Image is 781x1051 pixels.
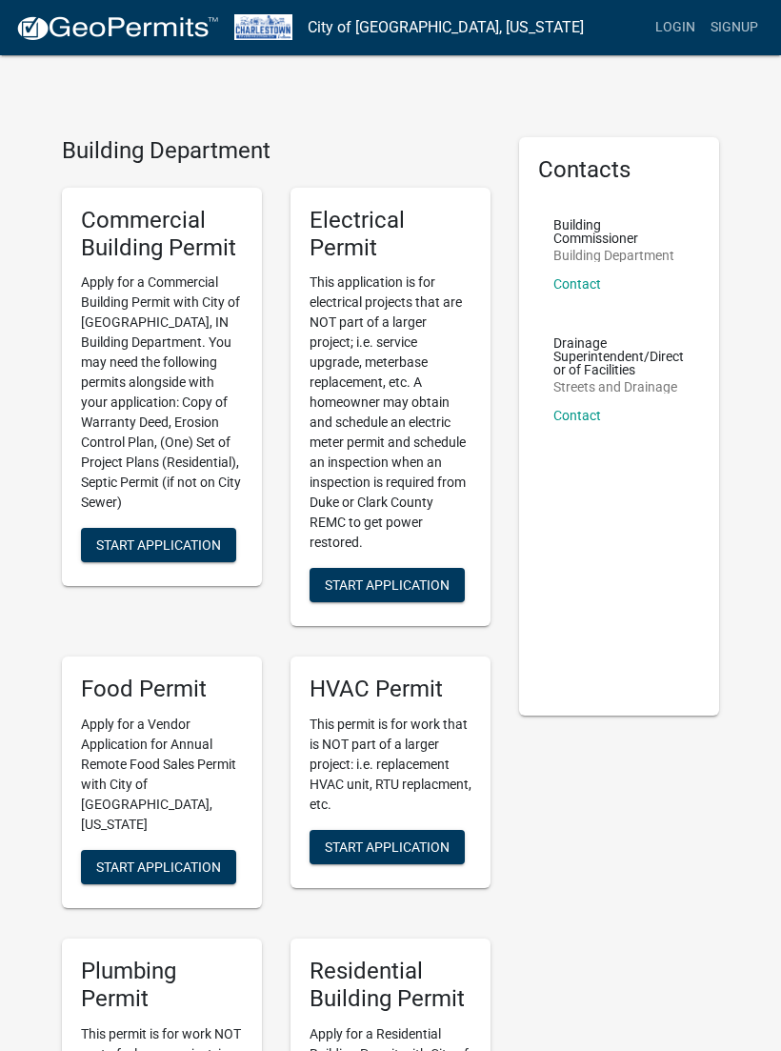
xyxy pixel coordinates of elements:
[310,568,465,602] button: Start Application
[234,14,292,40] img: City of Charlestown, Indiana
[553,249,685,262] p: Building Department
[81,850,236,884] button: Start Application
[310,273,471,553] p: This application is for electrical projects that are NOT part of a larger project; i.e. service u...
[81,528,236,562] button: Start Application
[325,839,450,855] span: Start Application
[96,537,221,553] span: Start Application
[553,380,685,394] p: Streets and Drainage
[553,336,685,376] p: Drainage Superintendent/Director of Facilities
[310,830,465,864] button: Start Application
[553,408,601,423] a: Contact
[310,676,471,703] h5: HVAC Permit
[62,137,491,165] h4: Building Department
[553,276,601,292] a: Contact
[553,218,685,245] p: Building Commissioner
[648,10,703,46] a: Login
[325,577,450,593] span: Start Application
[81,273,243,513] p: Apply for a Commercial Building Permit with City of [GEOGRAPHIC_DATA], IN Building Department. Yo...
[538,156,700,184] h5: Contacts
[703,10,766,46] a: Signup
[308,11,584,44] a: City of [GEOGRAPHIC_DATA], [US_STATE]
[81,715,243,835] p: Apply for a Vendor Application for Annual Remote Food Sales Permit with City of [GEOGRAPHIC_DATA]...
[310,958,471,1013] h5: Residential Building Permit
[81,207,243,262] h5: Commercial Building Permit
[81,676,243,703] h5: Food Permit
[96,859,221,875] span: Start Application
[310,715,471,815] p: This permit is for work that is NOT part of a larger project: i.e. replacement HVAC unit, RTU rep...
[81,958,243,1013] h5: Plumbing Permit
[310,207,471,262] h5: Electrical Permit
